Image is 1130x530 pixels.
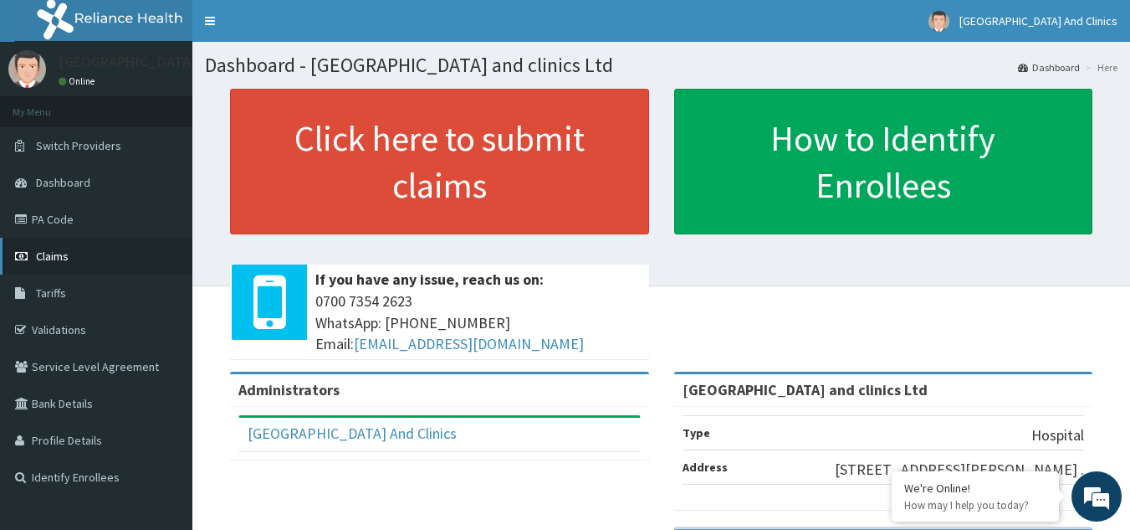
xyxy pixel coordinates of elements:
p: [STREET_ADDRESS][PERSON_NAME] . [835,459,1084,481]
textarea: Type your message and hit 'Enter' [8,352,319,411]
a: Click here to submit claims [230,89,649,234]
a: [GEOGRAPHIC_DATA] And Clinics [248,424,457,443]
b: Administrators [238,380,340,399]
div: Chat with us now [87,94,281,116]
a: Online [59,75,99,87]
b: Type [683,425,710,440]
div: Minimize live chat window [274,8,314,49]
img: d_794563401_company_1708531726252_794563401 [31,84,68,126]
strong: [GEOGRAPHIC_DATA] and clinics Ltd [683,380,928,399]
span: Tariffs [36,286,66,301]
p: [GEOGRAPHIC_DATA] And Clinics [59,54,270,69]
span: Dashboard [36,175,90,190]
a: How to Identify Enrollees [674,89,1093,234]
span: We're online! [97,158,231,327]
span: Switch Providers [36,138,121,153]
span: Claims [36,249,69,264]
span: [GEOGRAPHIC_DATA] And Clinics [959,13,1117,28]
p: Hospital [1031,425,1084,446]
span: 0700 7354 2623 WhatsApp: [PHONE_NUMBER] Email: [315,291,641,355]
li: Here [1081,60,1117,75]
img: User Image [928,11,949,32]
div: We're Online! [904,481,1046,496]
p: How may I help you today? [904,498,1046,512]
img: User Image [8,50,46,88]
b: Address [683,460,728,475]
b: If you have any issue, reach us on: [315,270,544,289]
h1: Dashboard - [GEOGRAPHIC_DATA] and clinics Ltd [205,54,1117,76]
a: [EMAIL_ADDRESS][DOMAIN_NAME] [354,334,584,353]
a: Dashboard [1018,60,1080,75]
